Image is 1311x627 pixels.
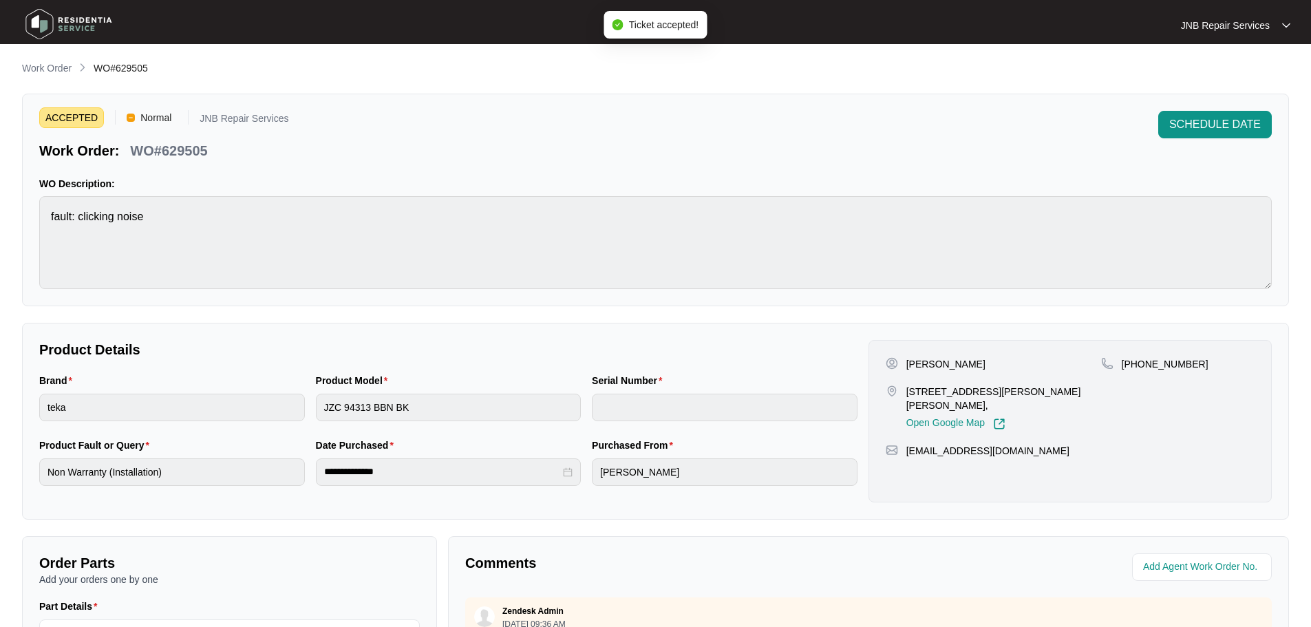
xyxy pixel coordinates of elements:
p: [EMAIL_ADDRESS][DOMAIN_NAME] [906,444,1069,458]
p: Order Parts [39,553,420,573]
input: Brand [39,394,305,421]
span: check-circle [612,19,623,30]
label: Product Model [316,374,394,387]
span: WO#629505 [94,63,148,74]
p: WO#629505 [130,141,207,160]
span: ACCEPTED [39,107,104,128]
p: Zendesk Admin [502,606,564,617]
span: Normal [135,107,177,128]
p: Work Order [22,61,72,75]
p: JNB Repair Services [200,114,288,128]
p: [PERSON_NAME] [906,357,985,371]
input: Product Fault or Query [39,458,305,486]
p: Add your orders one by one [39,573,420,586]
label: Purchased From [592,438,679,452]
img: chevron-right [77,62,88,73]
input: Serial Number [592,394,857,421]
button: SCHEDULE DATE [1158,111,1272,138]
label: Part Details [39,599,103,613]
input: Add Agent Work Order No. [1143,559,1264,575]
p: WO Description: [39,177,1272,191]
label: Serial Number [592,374,668,387]
img: map-pin [1101,357,1113,370]
p: Work Order: [39,141,119,160]
input: Product Model [316,394,582,421]
input: Date Purchased [324,465,561,479]
img: residentia service logo [21,3,117,45]
textarea: fault: clicking noise [39,196,1272,289]
img: map-pin [886,444,898,456]
img: Link-External [993,418,1005,430]
span: Ticket accepted! [629,19,699,30]
p: Comments [465,553,859,573]
p: [STREET_ADDRESS][PERSON_NAME][PERSON_NAME], [906,385,1101,412]
a: Work Order [19,61,74,76]
label: Product Fault or Query [39,438,155,452]
input: Purchased From [592,458,857,486]
p: [PHONE_NUMBER] [1122,357,1208,371]
label: Date Purchased [316,438,399,452]
img: dropdown arrow [1282,22,1290,29]
a: Open Google Map [906,418,1005,430]
img: user-pin [886,357,898,370]
span: SCHEDULE DATE [1169,116,1261,133]
img: Vercel Logo [127,114,135,122]
label: Brand [39,374,78,387]
img: user.svg [474,606,495,627]
img: map-pin [886,385,898,397]
p: JNB Repair Services [1181,19,1270,32]
p: Product Details [39,340,857,359]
